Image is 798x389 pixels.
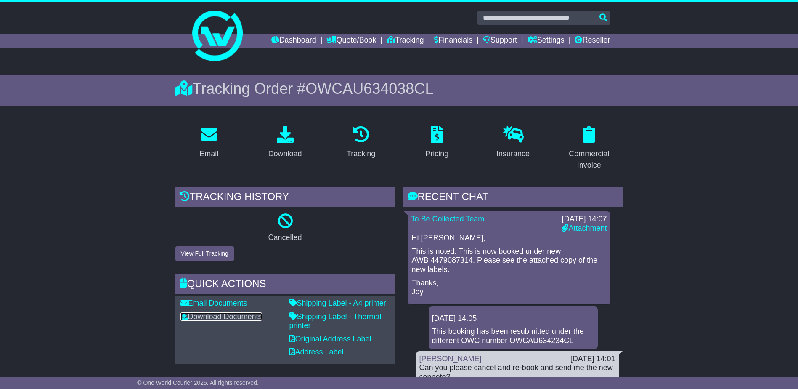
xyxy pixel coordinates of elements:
[432,314,594,323] div: [DATE] 14:05
[412,234,606,243] p: Hi [PERSON_NAME],
[199,148,218,160] div: Email
[175,233,395,242] p: Cancelled
[412,279,606,297] p: Thanks, Joy
[180,312,262,321] a: Download Documents
[341,123,381,163] a: Tracking
[326,34,376,48] a: Quote/Book
[419,354,482,363] a: [PERSON_NAME]
[262,123,307,163] a: Download
[562,224,607,232] a: Attachment
[289,335,371,343] a: Original Address Label
[403,187,623,209] div: RECENT CHAT
[268,148,302,160] div: Download
[528,34,565,48] a: Settings
[419,363,615,381] div: Can you please cancel and re-book and send me the new connote?
[180,299,247,307] a: Email Documents
[432,327,594,345] div: This booking has been resubmitted under the different OWC number OWCAU634234CL
[496,148,530,160] div: Insurance
[420,123,454,163] a: Pricing
[411,215,485,223] a: To Be Collected Team
[412,247,606,274] p: This is noted. This is now booked under new AWB 4479087314. Please see the attached copy of the n...
[555,123,623,174] a: Commercial Invoice
[347,148,375,160] div: Tracking
[175,274,395,296] div: Quick Actions
[289,348,344,356] a: Address Label
[175,246,234,261] button: View Full Tracking
[175,80,623,98] div: Tracking Order #
[575,34,610,48] a: Reseller
[289,312,382,330] a: Shipping Label - Thermal printer
[483,34,517,48] a: Support
[562,215,607,224] div: [DATE] 14:07
[570,354,615,364] div: [DATE] 14:01
[561,148,618,171] div: Commercial Invoice
[289,299,386,307] a: Shipping Label - A4 printer
[305,80,433,97] span: OWCAU634038CL
[194,123,224,163] a: Email
[175,187,395,209] div: Tracking history
[137,379,259,386] span: © One World Courier 2025. All rights reserved.
[271,34,316,48] a: Dashboard
[434,34,472,48] a: Financials
[491,123,535,163] a: Insurance
[387,34,424,48] a: Tracking
[425,148,448,160] div: Pricing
